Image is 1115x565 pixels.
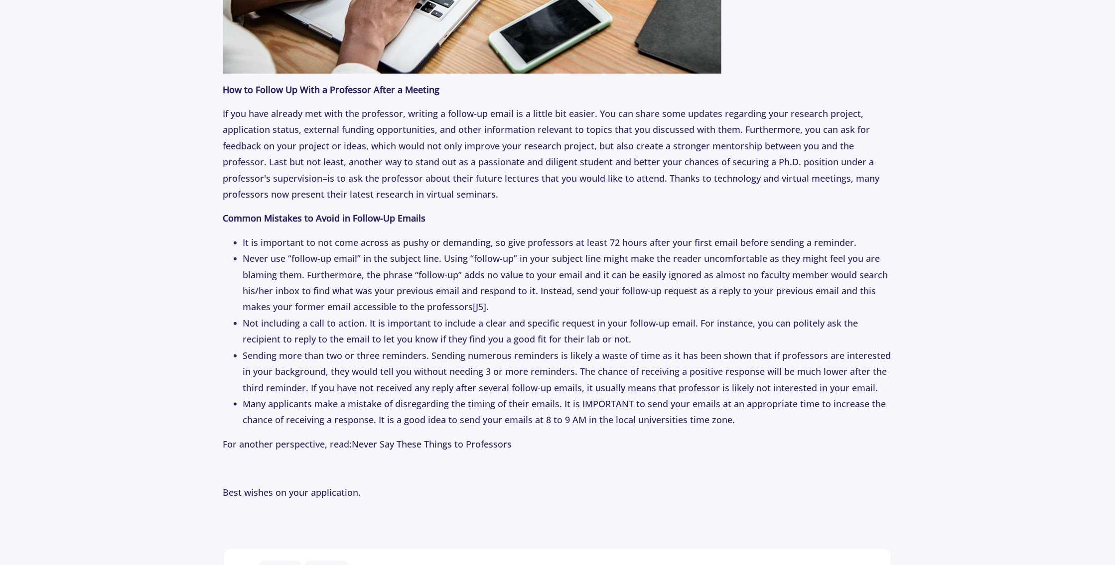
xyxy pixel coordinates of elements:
li: Never use “follow-up email” in the subject line. Using “follow-up” in your subject line might mak... [243,250,892,315]
strong: How to Follow Up With a Professor After a Meeting [223,84,440,96]
li: Not including a call to action. It is important to include a clear and specific request in your f... [243,315,892,347]
li: It is important to not come across as pushy or demanding, so give professors at least 72 hours af... [243,234,892,250]
strong: Common Mistakes to Avoid in Follow-Up Emails [223,212,426,224]
li: Many applicants make a mistake of disregarding the timing of their emails. It is IMPORTANT to sen... [243,396,892,428]
a: [J5] [473,301,487,313]
p: If you have already met with the professor, writing a follow-up email is a little bit easier. You... [223,106,892,202]
p: For another perspective, read: [223,436,892,452]
li: Sending more than two or three reminders. Sending numerous reminders is likely a waste of time as... [243,347,892,396]
a: Never Say These Things to Professors [352,438,512,450]
p: Best wishes on your application. [223,484,892,500]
